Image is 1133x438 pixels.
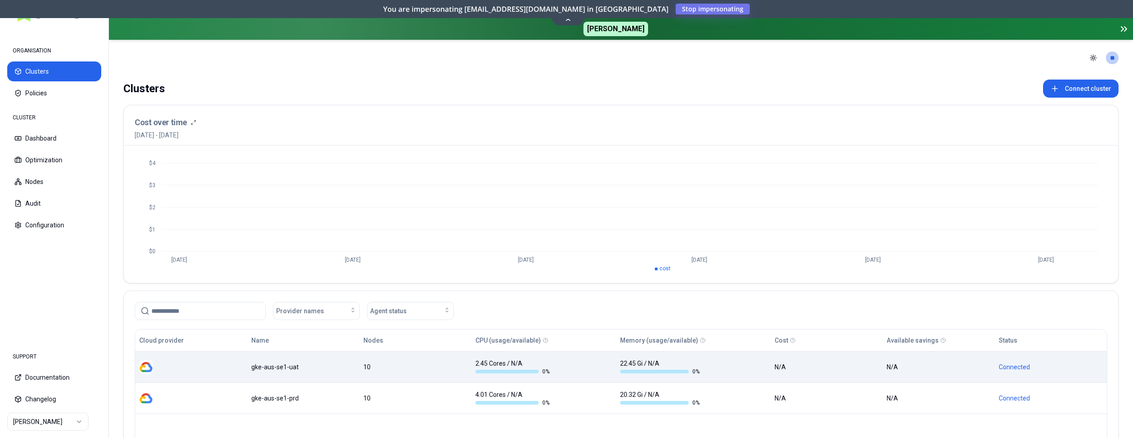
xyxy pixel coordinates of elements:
[775,394,879,403] div: N/A
[149,226,155,233] tspan: $1
[367,302,454,320] button: Agent status
[7,108,101,127] div: CLUSTER
[345,257,361,263] tspan: [DATE]
[251,331,269,349] button: Name
[620,368,700,375] div: 0 %
[691,257,707,263] tspan: [DATE]
[620,359,700,375] div: 22.45 Gi / N/A
[363,363,467,372] div: 10
[775,331,788,349] button: Cost
[620,399,700,406] div: 0 %
[887,394,991,403] div: N/A
[363,331,383,349] button: Nodes
[139,331,184,349] button: Cloud provider
[171,257,187,263] tspan: [DATE]
[775,363,879,372] div: N/A
[149,204,155,211] tspan: $2
[999,336,1017,345] div: Status
[1043,80,1119,98] button: Connect cluster
[273,302,360,320] button: Provider names
[475,390,555,406] div: 4.01 Cores / N/A
[251,363,355,372] div: gke-aus-se1-uat
[7,172,101,192] button: Nodes
[370,306,407,316] span: Agent status
[7,61,101,81] button: Clusters
[659,265,671,272] span: cost
[475,359,555,375] div: 2.45 Cores / N/A
[583,22,648,36] span: [PERSON_NAME]
[363,394,467,403] div: 10
[7,389,101,409] button: Changelog
[887,363,991,372] div: N/A
[7,83,101,103] button: Policies
[7,150,101,170] button: Optimization
[251,394,355,403] div: gke-aus-se1-prd
[475,331,541,349] button: CPU (usage/available)
[620,390,700,406] div: 20.32 Gi / N/A
[7,367,101,387] button: Documentation
[276,306,324,316] span: Provider names
[139,360,153,374] img: gcp
[123,80,165,98] div: Clusters
[7,128,101,148] button: Dashboard
[7,193,101,213] button: Audit
[887,331,939,349] button: Available savings
[7,215,101,235] button: Configuration
[139,391,153,405] img: gcp
[620,331,698,349] button: Memory (usage/available)
[149,160,156,166] tspan: $4
[475,399,555,406] div: 0 %
[518,257,534,263] tspan: [DATE]
[475,368,555,375] div: 0 %
[999,363,1103,372] div: Connected
[865,257,881,263] tspan: [DATE]
[149,248,155,254] tspan: $0
[149,182,155,188] tspan: $3
[135,116,187,129] h3: Cost over time
[1038,257,1054,263] tspan: [DATE]
[7,348,101,366] div: SUPPORT
[135,131,196,140] span: [DATE] - [DATE]
[999,394,1103,403] div: Connected
[7,42,101,60] div: ORGANISATION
